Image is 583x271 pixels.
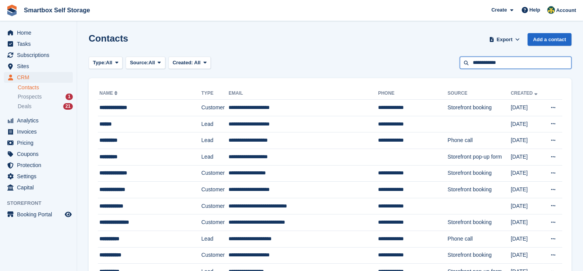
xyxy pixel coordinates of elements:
[17,38,63,49] span: Tasks
[529,6,540,14] span: Help
[447,149,511,165] td: Storefront pop-up form
[18,102,73,110] a: Deals 21
[447,165,511,182] td: Storefront booking
[202,87,229,100] th: Type
[4,160,73,171] a: menu
[17,171,63,182] span: Settings
[447,182,511,198] td: Storefront booking
[497,36,512,43] span: Export
[447,132,511,149] td: Phone call
[130,59,148,67] span: Source:
[4,209,73,220] a: menu
[18,103,32,110] span: Deals
[149,59,155,67] span: All
[18,93,42,100] span: Prospects
[173,60,193,65] span: Created:
[511,247,543,264] td: [DATE]
[4,38,73,49] a: menu
[511,198,543,214] td: [DATE]
[194,60,201,65] span: All
[126,57,165,69] button: Source: All
[511,231,543,247] td: [DATE]
[202,165,229,182] td: Customer
[4,115,73,126] a: menu
[17,137,63,148] span: Pricing
[528,33,571,46] a: Add a contact
[447,87,511,100] th: Source
[511,165,543,182] td: [DATE]
[202,149,229,165] td: Lead
[491,6,507,14] span: Create
[556,7,576,14] span: Account
[547,6,555,14] img: Faye Hammond
[6,5,18,16] img: stora-icon-8386f47178a22dfd0bd8f6a31ec36ba5ce8667c1dd55bd0f319d3a0aa187defe.svg
[17,50,63,60] span: Subscriptions
[511,149,543,165] td: [DATE]
[17,61,63,72] span: Sites
[511,132,543,149] td: [DATE]
[511,116,543,132] td: [DATE]
[4,137,73,148] a: menu
[202,100,229,116] td: Customer
[66,94,73,100] div: 1
[228,87,378,100] th: Email
[4,61,73,72] a: menu
[202,214,229,231] td: Customer
[17,160,63,171] span: Protection
[17,27,63,38] span: Home
[4,149,73,159] a: menu
[447,231,511,247] td: Phone call
[4,50,73,60] a: menu
[447,247,511,264] td: Storefront booking
[17,209,63,220] span: Booking Portal
[447,214,511,231] td: Storefront booking
[511,214,543,231] td: [DATE]
[17,126,63,137] span: Invoices
[64,210,73,219] a: Preview store
[93,59,106,67] span: Type:
[4,72,73,83] a: menu
[63,103,73,110] div: 21
[447,100,511,116] td: Storefront booking
[378,87,447,100] th: Phone
[17,115,63,126] span: Analytics
[106,59,113,67] span: All
[4,27,73,38] a: menu
[18,93,73,101] a: Prospects 1
[99,90,119,96] a: Name
[202,231,229,247] td: Lead
[202,116,229,132] td: Lead
[202,198,229,214] td: Customer
[511,182,543,198] td: [DATE]
[4,126,73,137] a: menu
[7,199,77,207] span: Storefront
[202,247,229,264] td: Customer
[168,57,211,69] button: Created: All
[17,182,63,193] span: Capital
[89,57,123,69] button: Type: All
[511,100,543,116] td: [DATE]
[4,182,73,193] a: menu
[17,149,63,159] span: Coupons
[4,171,73,182] a: menu
[18,84,73,91] a: Contacts
[511,90,539,96] a: Created
[89,33,128,43] h1: Contacts
[487,33,521,46] button: Export
[21,4,93,17] a: Smartbox Self Storage
[17,72,63,83] span: CRM
[202,132,229,149] td: Lead
[202,182,229,198] td: Customer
